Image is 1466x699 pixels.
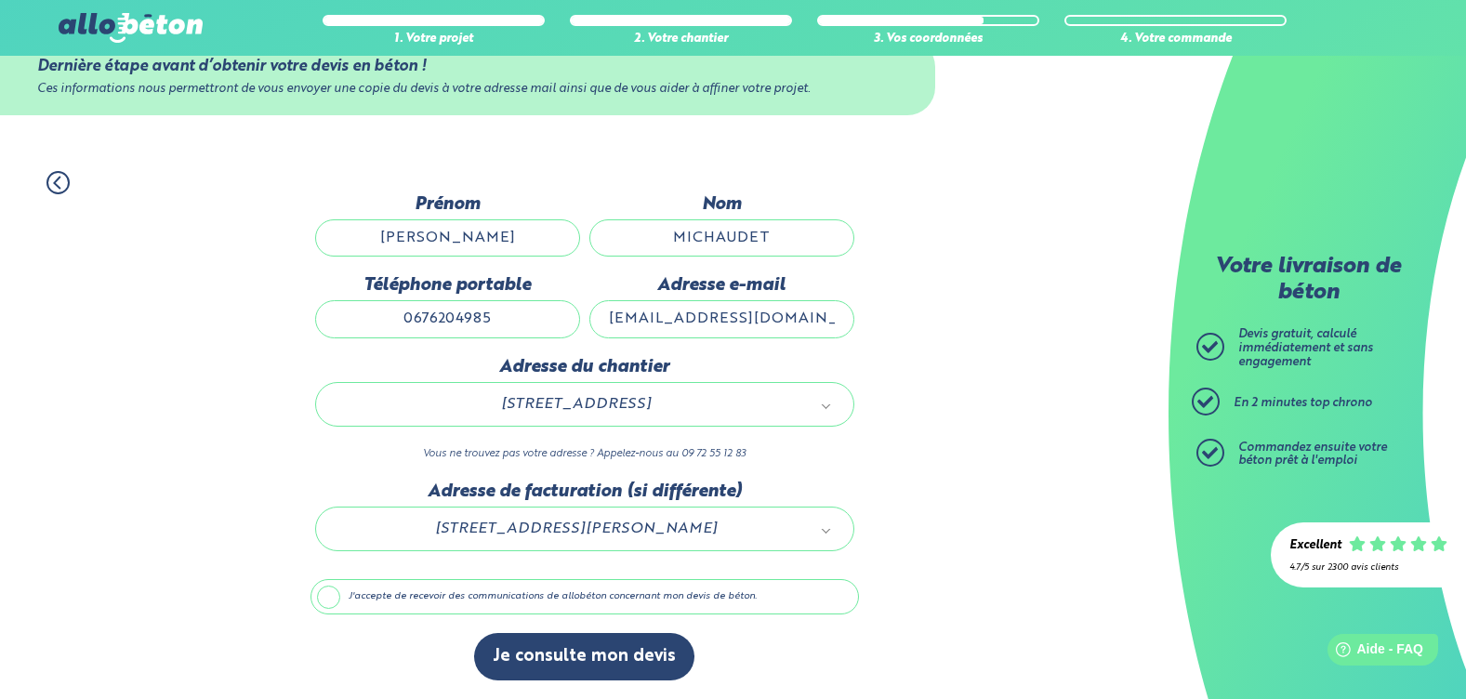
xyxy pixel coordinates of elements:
[335,517,835,541] a: [STREET_ADDRESS][PERSON_NAME]
[817,33,1039,46] div: 3. Vos coordonnées
[1064,33,1287,46] div: 4. Votre commande
[315,445,854,463] p: Vous ne trouvez pas votre adresse ? Appelez-nous au 09 72 55 12 83
[342,392,811,416] span: [STREET_ADDRESS]
[37,58,897,75] div: Dernière étape avant d’obtenir votre devis en béton !
[315,481,854,502] label: Adresse de facturation (si différente)
[315,219,580,257] input: Quel est votre prénom ?
[315,194,580,215] label: Prénom
[315,300,580,337] input: ex : 0642930817
[589,300,854,337] input: ex : contact@allobeton.fr
[310,579,859,614] label: J'accepte de recevoir des communications de allobéton concernant mon devis de béton.
[37,83,897,97] div: Ces informations nous permettront de vous envoyer une copie du devis à votre adresse mail ainsi q...
[323,33,545,46] div: 1. Votre projet
[589,219,854,257] input: Quel est votre nom de famille ?
[315,275,580,296] label: Téléphone portable
[342,517,811,541] span: [STREET_ADDRESS][PERSON_NAME]
[335,392,835,416] a: [STREET_ADDRESS]
[474,633,694,680] button: Je consulte mon devis
[315,357,854,377] label: Adresse du chantier
[589,275,854,296] label: Adresse e-mail
[1301,626,1446,679] iframe: Help widget launcher
[589,194,854,215] label: Nom
[570,33,792,46] div: 2. Votre chantier
[59,13,202,43] img: allobéton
